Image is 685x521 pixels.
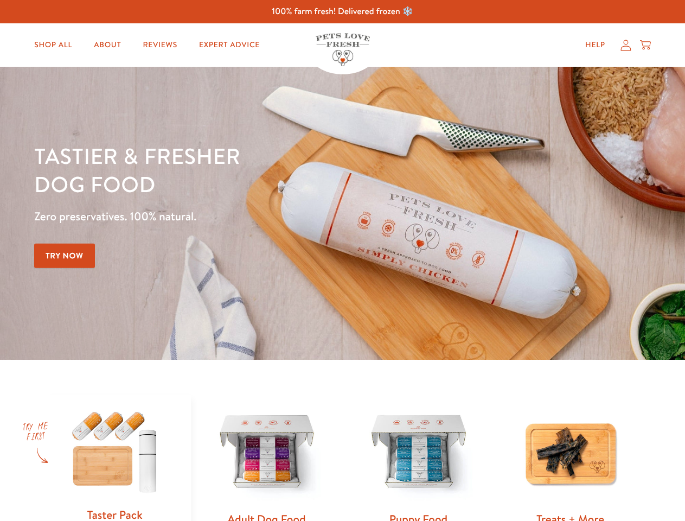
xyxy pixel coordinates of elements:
h1: Tastier & fresher dog food [34,142,445,198]
a: Reviews [134,34,185,56]
a: Shop All [25,34,81,56]
a: Help [577,34,614,56]
a: Expert Advice [190,34,268,56]
p: Zero preservatives. 100% natural. [34,207,445,226]
a: About [85,34,130,56]
a: Try Now [34,244,95,268]
img: Pets Love Fresh [316,33,370,66]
